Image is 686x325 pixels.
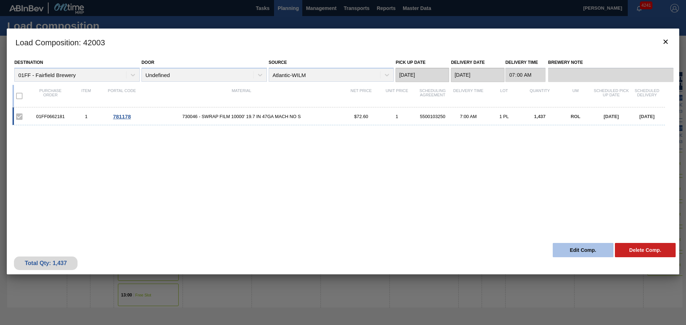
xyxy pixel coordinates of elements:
[396,60,426,65] label: Pick up Date
[548,57,673,68] label: Brewery Note
[269,60,287,65] label: Source
[451,60,484,65] label: Delivery Date
[505,57,546,68] label: Delivery Time
[522,88,558,103] div: Quantity
[615,243,676,257] button: Delete Comp.
[593,88,629,103] div: Scheduled Pick up Date
[396,68,449,82] input: mm/dd/yyyy
[451,68,504,82] input: mm/dd/yyyy
[553,243,613,257] button: Edit Comp.
[486,114,522,119] div: 1 PL
[104,88,140,103] div: Portal code
[451,114,486,119] div: 7:00 AM
[113,113,131,120] span: 781178
[451,88,486,103] div: Delivery Time
[33,88,68,103] div: Purchase order
[629,88,665,103] div: Scheduled Delivery
[104,113,140,120] div: Go to Order
[14,60,43,65] label: Destination
[343,114,379,119] div: $72.60
[558,88,593,103] div: UM
[534,114,546,119] span: 1,437
[640,114,655,119] span: [DATE]
[7,29,679,56] h3: Load Composition : 42003
[140,88,343,103] div: Material
[33,114,68,119] div: 01FF0662181
[140,114,343,119] span: 730046 - SWRAP FILM 10000' 19.7 IN 47GA MACH NO S
[68,88,104,103] div: Item
[379,114,415,119] div: 1
[486,88,522,103] div: Lot
[68,114,104,119] div: 1
[604,114,619,119] span: [DATE]
[379,88,415,103] div: Unit Price
[19,260,72,266] div: Total Qty: 1,437
[415,114,451,119] div: 5500103250
[141,60,154,65] label: Door
[571,114,580,119] span: ROL
[415,88,451,103] div: Scheduling Agreement
[343,88,379,103] div: Net Price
